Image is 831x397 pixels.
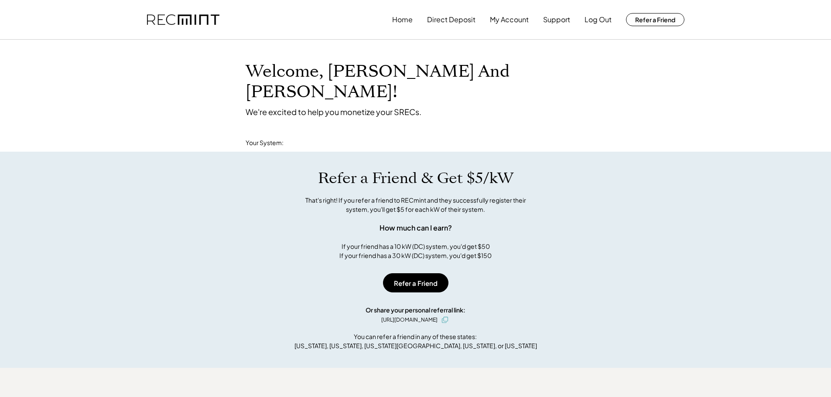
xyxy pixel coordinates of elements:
[147,14,219,25] img: recmint-logotype%403x.png
[383,273,448,292] button: Refer a Friend
[490,11,529,28] button: My Account
[246,107,421,117] div: We're excited to help you monetize your SRECs.
[339,242,492,260] div: If your friend has a 10 kW (DC) system, you'd get $50 If your friend has a 30 kW (DC) system, you...
[296,196,536,214] div: That's right! If you refer a friend to RECmint and they successfully register their system, you'l...
[318,169,513,187] h1: Refer a Friend & Get $5/kW
[440,315,450,325] button: click to copy
[585,11,612,28] button: Log Out
[381,316,438,324] div: [URL][DOMAIN_NAME]
[427,11,475,28] button: Direct Deposit
[294,332,537,350] div: You can refer a friend in any of these states: [US_STATE], [US_STATE], [US_STATE][GEOGRAPHIC_DATA...
[626,13,684,26] button: Refer a Friend
[380,223,452,233] div: How much can I earn?
[246,61,586,102] h1: Welcome, [PERSON_NAME] And [PERSON_NAME]!
[246,139,284,147] div: Your System:
[392,11,413,28] button: Home
[543,11,570,28] button: Support
[366,305,465,315] div: Or share your personal referral link:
